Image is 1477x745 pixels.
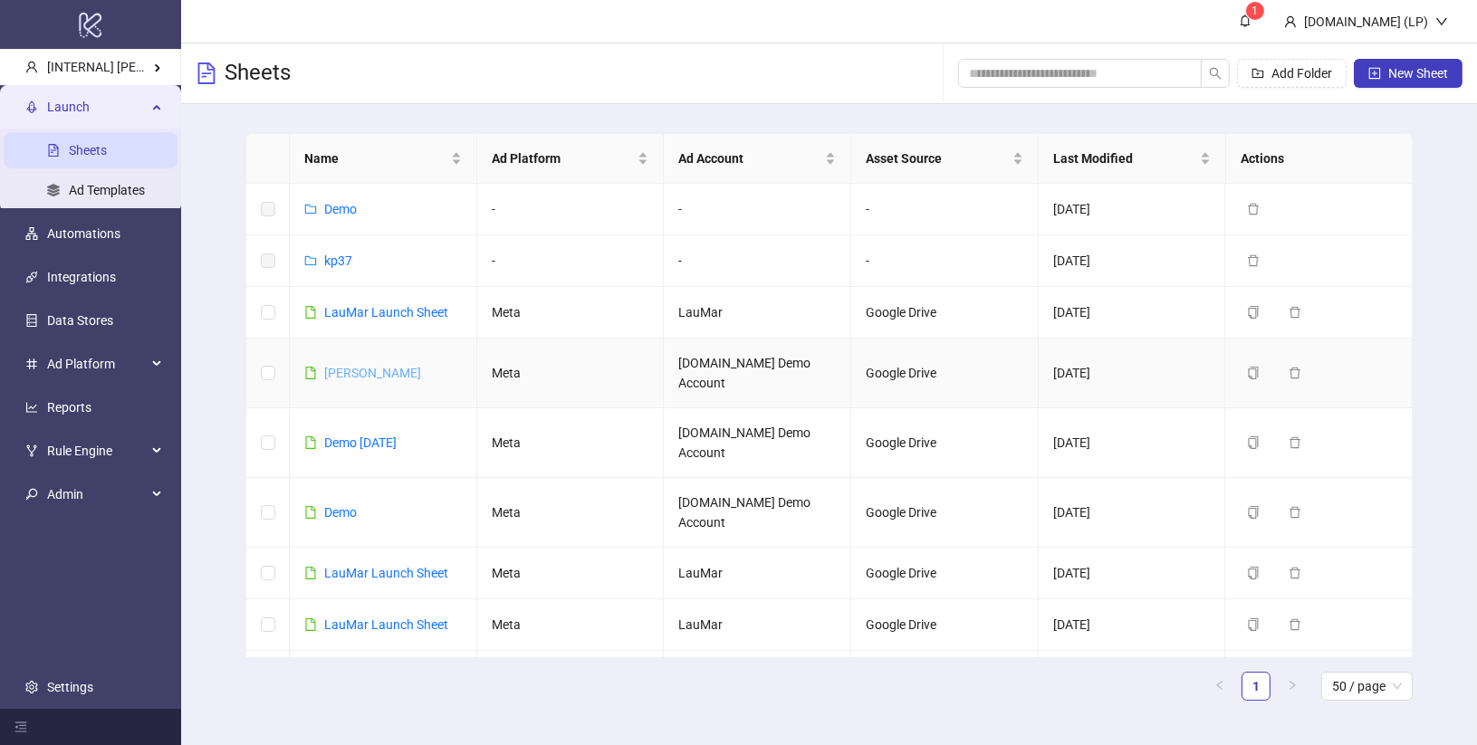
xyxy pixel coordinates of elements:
[47,60,253,74] span: [INTERNAL] [PERSON_NAME] Kitchn
[304,567,317,579] span: file
[1205,672,1234,701] li: Previous Page
[225,59,291,88] h3: Sheets
[477,134,665,184] th: Ad Platform
[25,61,38,73] span: user
[1242,672,1271,701] li: 1
[47,476,147,512] span: Admin
[664,478,851,548] td: [DOMAIN_NAME] Demo Account
[1205,672,1234,701] button: left
[1271,66,1332,81] span: Add Folder
[1354,59,1463,88] button: New Sheet
[324,305,448,320] a: LauMar Launch Sheet
[664,184,851,235] td: -
[851,287,1039,339] td: Google Drive
[477,339,665,408] td: Meta
[1039,408,1226,478] td: [DATE]
[25,444,38,457] span: fork
[477,478,665,548] td: Meta
[1242,673,1270,700] a: 1
[1289,567,1301,579] span: delete
[324,366,421,380] a: [PERSON_NAME]
[1247,567,1260,579] span: copy
[1247,618,1260,631] span: copy
[324,566,448,580] a: LauMar Launch Sheet
[851,651,1039,702] td: Google Drive
[1214,680,1225,691] span: left
[1297,12,1435,32] div: [DOMAIN_NAME] (LP)
[1247,203,1260,215] span: delete
[851,339,1039,408] td: Google Drive
[47,346,147,382] span: Ad Platform
[1237,59,1347,88] button: Add Folder
[25,488,38,501] span: key
[47,226,120,241] a: Automations
[47,680,93,694] a: Settings
[1278,672,1307,701] button: right
[304,367,317,379] span: file
[1278,672,1307,701] li: Next Page
[1039,287,1226,339] td: [DATE]
[664,339,851,408] td: [DOMAIN_NAME] Demo Account
[47,313,113,328] a: Data Stores
[1368,67,1381,80] span: plus-square
[664,408,851,478] td: [DOMAIN_NAME] Demo Account
[664,235,851,287] td: -
[324,505,357,520] a: Demo
[477,184,665,235] td: -
[1289,618,1301,631] span: delete
[25,358,38,370] span: number
[1039,339,1226,408] td: [DATE]
[47,433,147,469] span: Rule Engine
[25,100,38,113] span: rocket
[304,203,317,215] span: folder
[477,235,665,287] td: -
[1252,67,1264,80] span: folder-add
[1209,67,1222,80] span: search
[1246,2,1264,20] sup: 1
[851,235,1039,287] td: -
[678,148,821,168] span: Ad Account
[1039,134,1226,184] th: Last Modified
[1247,306,1260,319] span: copy
[1039,599,1226,651] td: [DATE]
[851,599,1039,651] td: Google Drive
[1287,680,1298,691] span: right
[47,270,116,284] a: Integrations
[1289,506,1301,519] span: delete
[304,254,317,267] span: folder
[1053,148,1196,168] span: Last Modified
[304,148,447,168] span: Name
[1039,651,1226,702] td: [DATE]
[304,618,317,631] span: file
[477,548,665,599] td: Meta
[1226,134,1414,184] th: Actions
[477,287,665,339] td: Meta
[1039,184,1226,235] td: [DATE]
[324,617,448,632] a: LauMar Launch Sheet
[324,435,397,450] a: Demo [DATE]
[477,408,665,478] td: Meta
[664,287,851,339] td: LauMar
[1247,436,1260,449] span: copy
[866,148,1009,168] span: Asset Source
[1435,15,1448,28] span: down
[851,134,1039,184] th: Asset Source
[304,506,317,519] span: file
[477,599,665,651] td: Meta
[1247,506,1260,519] span: copy
[290,134,477,184] th: Name
[304,436,317,449] span: file
[1289,367,1301,379] span: delete
[324,253,352,268] a: kp37
[492,148,635,168] span: Ad Platform
[851,478,1039,548] td: Google Drive
[14,721,27,733] span: menu-fold
[47,89,147,125] span: Launch
[1321,672,1413,701] div: Page Size
[477,651,665,702] td: Meta
[304,306,317,319] span: file
[1239,14,1252,27] span: bell
[1039,478,1226,548] td: [DATE]
[1388,66,1448,81] span: New Sheet
[1289,436,1301,449] span: delete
